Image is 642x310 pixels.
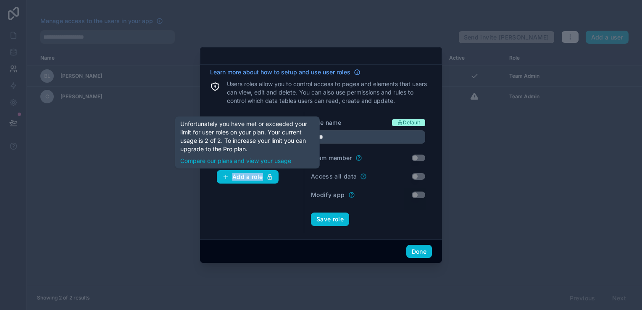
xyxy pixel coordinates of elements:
label: Role name [311,118,341,127]
span: Learn more about how to setup and use user roles [210,68,350,76]
span: Default [403,119,420,126]
button: Done [406,245,432,258]
button: Save role [311,213,349,226]
a: Compare our plans and view your usage [180,157,315,165]
label: Team member [311,154,352,162]
div: Unfortunately you have met or exceeded your limit for user roles on your plan. Your current usage... [180,120,315,165]
div: Add a role [222,173,273,181]
label: Modify app [311,191,345,199]
label: Access all data [311,172,357,181]
button: Add a role [217,170,279,184]
a: Learn more about how to setup and use user roles [210,68,360,76]
p: Users roles allow you to control access to pages and elements that users can view, edit and delet... [227,80,432,105]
